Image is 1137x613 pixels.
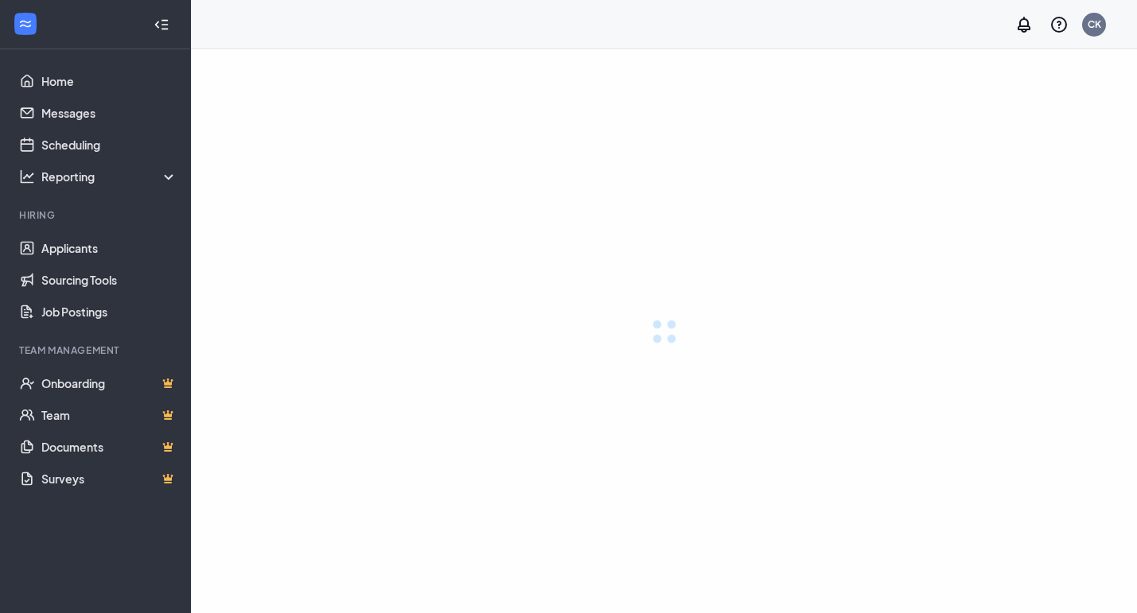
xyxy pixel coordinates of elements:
svg: QuestionInfo [1049,15,1069,34]
a: Applicants [41,232,177,264]
a: Sourcing Tools [41,264,177,296]
div: CK [1088,17,1101,31]
a: SurveysCrown [41,463,177,495]
a: Home [41,65,177,97]
svg: Analysis [19,169,35,184]
a: DocumentsCrown [41,431,177,463]
a: OnboardingCrown [41,367,177,399]
a: Job Postings [41,296,177,328]
svg: Collapse [154,17,169,33]
a: TeamCrown [41,399,177,431]
div: Team Management [19,343,174,357]
a: Messages [41,97,177,129]
div: Reporting [41,169,178,184]
a: Scheduling [41,129,177,161]
div: Hiring [19,208,174,222]
svg: WorkstreamLogo [18,16,33,32]
svg: Notifications [1014,15,1034,34]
